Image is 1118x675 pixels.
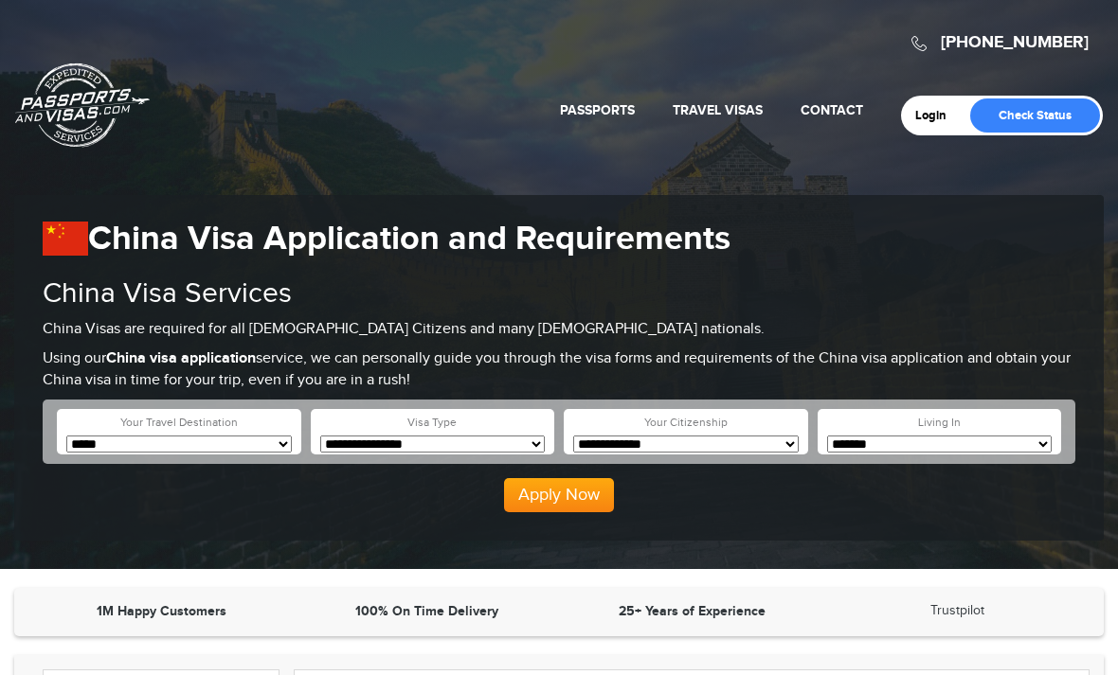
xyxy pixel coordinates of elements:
[15,62,150,148] a: Passports & [DOMAIN_NAME]
[673,102,763,118] a: Travel Visas
[106,349,256,367] strong: China visa application
[644,415,728,431] label: Your Citizenship
[930,603,984,618] a: Trustpilot
[941,32,1089,53] a: [PHONE_NUMBER]
[915,108,960,123] a: Login
[43,348,1075,392] p: Using our service, we can personally guide you through the visa forms and requirements of the Chi...
[918,415,961,431] label: Living In
[970,98,1100,133] a: Check Status
[43,278,1075,310] h2: China Visa Services
[560,102,635,118] a: Passports
[355,603,498,619] strong: 100% On Time Delivery
[43,319,1075,341] p: China Visas are required for all [DEMOGRAPHIC_DATA] Citizens and many [DEMOGRAPHIC_DATA] nationals.
[407,415,457,431] label: Visa Type
[120,415,238,431] label: Your Travel Destination
[504,478,614,512] button: Apply Now
[97,603,226,619] strong: 1M Happy Customers
[619,603,766,619] strong: 25+ Years of Experience
[801,102,863,118] a: Contact
[43,219,1075,259] h1: China Visa Application and Requirements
